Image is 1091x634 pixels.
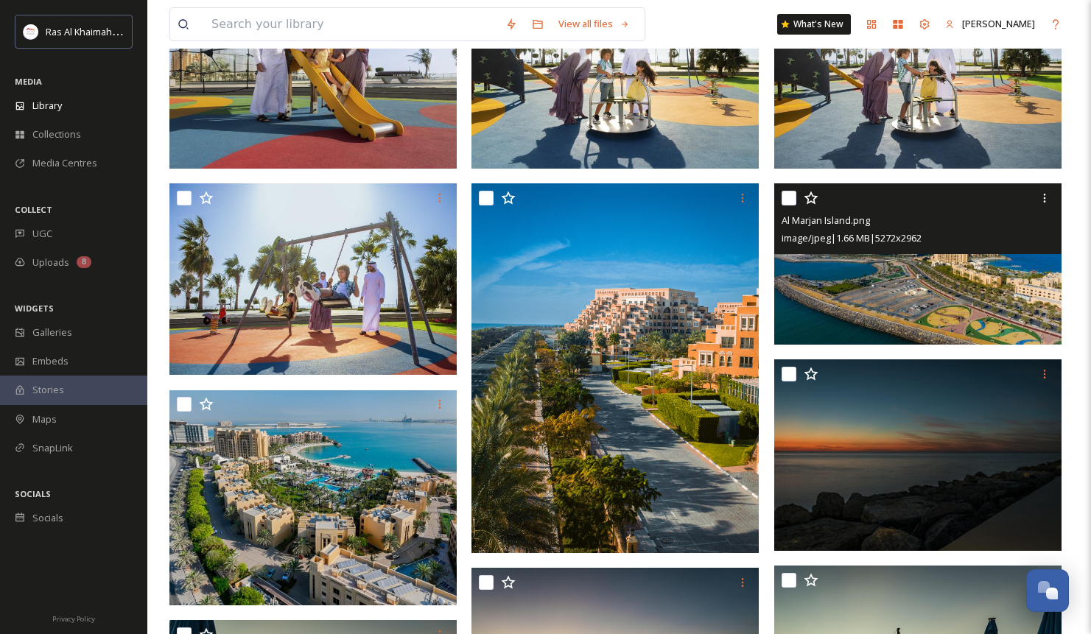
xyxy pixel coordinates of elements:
div: 8 [77,256,91,268]
span: [PERSON_NAME] [962,17,1035,30]
span: SOCIALS [15,488,51,499]
span: Maps [32,412,57,426]
a: What's New [777,14,851,35]
input: Search your library [204,8,498,40]
span: image/jpeg | 1.66 MB | 5272 x 2962 [782,231,922,244]
span: Embeds [32,354,69,368]
span: COLLECT [15,204,52,215]
span: Stories [32,383,64,397]
span: Socials [32,511,63,525]
a: [PERSON_NAME] [938,10,1042,38]
span: Ras Al Khaimah Tourism Development Authority [46,24,254,38]
span: WIDGETS [15,303,54,314]
span: Privacy Policy [52,614,95,624]
img: Kids activities.tif [169,183,457,375]
button: Open Chat [1026,569,1069,612]
span: UGC [32,227,52,241]
img: Logo_RAKTDA_RGB-01.png [24,24,38,39]
img: Al Marjan Island.png [774,183,1062,345]
span: MEDIA [15,76,42,87]
span: Library [32,99,62,113]
img: Al Marjan Island.png [471,183,759,553]
span: Collections [32,127,81,141]
a: Privacy Policy [52,609,95,627]
span: Media Centres [32,156,97,170]
span: Al Marjan Island.png [782,214,870,227]
span: Uploads [32,256,69,270]
span: SnapLink [32,441,73,455]
span: Galleries [32,325,72,339]
img: Al Marjan Island Corniche 4.jpg [774,359,1062,551]
a: View all files [551,10,637,38]
img: Al Marjan Island.jpg [169,390,457,605]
